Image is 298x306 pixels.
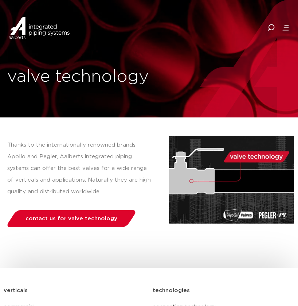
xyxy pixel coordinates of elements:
span: contact us for valve technology [26,216,117,221]
h5: technologies [153,285,190,297]
h5: verticals [4,285,28,297]
a: contact us for valve technology [5,210,138,227]
p: Thanks to the internationally renowned brands Apollo and Pegler, Aalberts integrated piping syste... [7,139,154,198]
h1: valve technology [7,65,149,89]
